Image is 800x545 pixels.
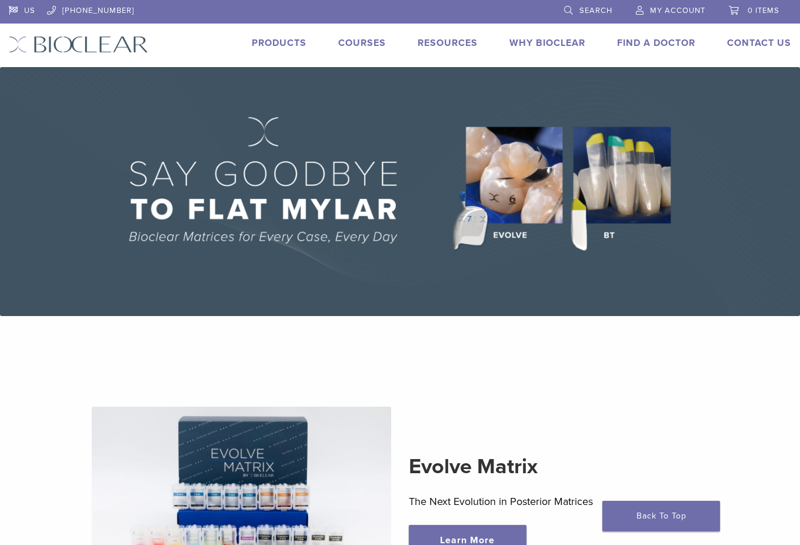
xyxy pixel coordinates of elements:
span: 0 items [748,6,779,15]
p: The Next Evolution in Posterior Matrices [409,493,708,510]
a: Contact Us [727,37,791,49]
span: Search [579,6,612,15]
span: My Account [650,6,705,15]
a: Find A Doctor [617,37,695,49]
a: Back To Top [602,501,720,531]
a: Products [252,37,306,49]
a: Courses [338,37,386,49]
h2: Evolve Matrix [409,453,708,481]
a: Why Bioclear [509,37,585,49]
img: Bioclear [9,36,148,53]
a: Resources [418,37,478,49]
